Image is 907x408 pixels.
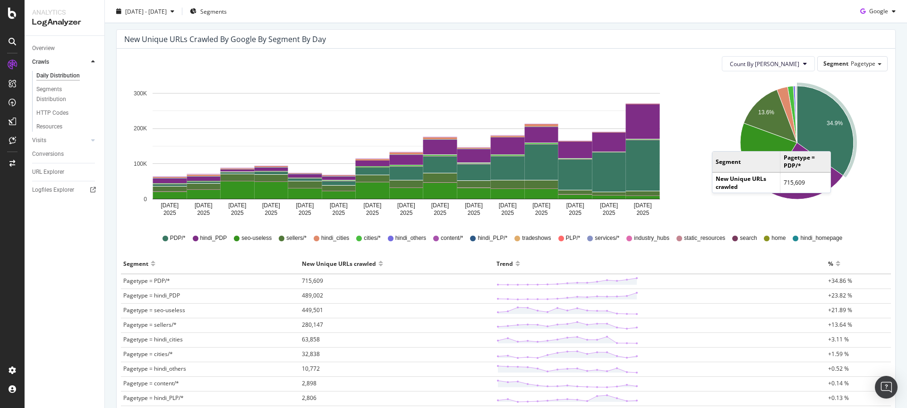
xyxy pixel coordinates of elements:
[828,306,852,314] span: +21.89 %
[123,394,184,402] span: Pagetype = hindi_PLP/*
[123,350,173,358] span: Pagetype = cities/*
[302,277,323,285] span: 715,609
[823,59,848,68] span: Segment
[302,365,320,373] span: 10,772
[758,109,774,116] text: 13.6%
[499,202,517,209] text: [DATE]
[123,321,177,329] span: Pagetype = sellers/*
[134,90,147,97] text: 300K
[186,4,231,19] button: Segments
[302,335,320,343] span: 63,858
[875,376,898,399] div: Open Intercom Messenger
[124,79,688,221] svg: A chart.
[869,7,888,15] span: Google
[828,277,852,285] span: +34.86 %
[32,149,98,159] a: Conversions
[800,234,842,242] span: hindi_homepage
[32,43,55,53] div: Overview
[522,234,551,242] span: tradeshows
[112,4,178,19] button: [DATE] - [DATE]
[265,210,278,216] text: 2025
[32,8,97,17] div: Analytics
[634,202,652,209] text: [DATE]
[36,85,89,104] div: Segments Distribution
[730,60,799,68] span: Count By Day
[600,202,618,209] text: [DATE]
[400,210,413,216] text: 2025
[603,210,616,216] text: 2025
[330,202,348,209] text: [DATE]
[123,306,185,314] span: Pagetype = seo-useless
[195,202,213,209] text: [DATE]
[32,43,98,53] a: Overview
[124,34,326,44] div: New Unique URLs crawled by google by Segment by Day
[397,202,415,209] text: [DATE]
[828,350,849,358] span: +1.59 %
[241,234,272,242] span: seo-useless
[333,210,345,216] text: 2025
[302,291,323,299] span: 489,002
[321,234,349,242] span: hindi_cities
[395,234,426,242] span: hindi_others
[302,394,317,402] span: 2,806
[468,210,480,216] text: 2025
[32,149,64,159] div: Conversions
[636,210,649,216] text: 2025
[36,85,98,104] a: Segments Distribution
[708,79,886,221] div: A chart.
[36,122,62,132] div: Resources
[496,256,513,271] div: Trend
[780,172,830,193] td: 715,609
[144,196,147,203] text: 0
[32,167,64,177] div: URL Explorer
[366,210,379,216] text: 2025
[32,185,98,195] a: Logfiles Explorer
[36,108,98,118] a: HTTP Codes
[478,234,507,242] span: hindi_PLP/*
[32,185,74,195] div: Logfiles Explorer
[828,394,849,402] span: +0.13 %
[134,161,147,167] text: 100K
[296,202,314,209] text: [DATE]
[569,210,582,216] text: 2025
[828,256,833,271] div: %
[828,291,852,299] span: +23.82 %
[134,126,147,132] text: 200K
[856,4,899,19] button: Google
[851,59,875,68] span: Pagetype
[828,379,849,387] span: +0.14 %
[36,108,68,118] div: HTTP Codes
[161,202,179,209] text: [DATE]
[684,234,725,242] span: static_resources
[228,202,246,209] text: [DATE]
[32,136,88,145] a: Visits
[595,234,619,242] span: services/*
[434,210,446,216] text: 2025
[36,71,80,81] div: Daily Distribution
[299,210,311,216] text: 2025
[364,234,380,242] span: cities/*
[302,379,317,387] span: 2,898
[441,234,463,242] span: content/*
[123,365,186,373] span: Pagetype = hindi_others
[828,365,849,373] span: +0.52 %
[828,321,852,329] span: +13.64 %
[634,234,669,242] span: industry_hubs
[123,277,170,285] span: Pagetype = PDP/*
[36,122,98,132] a: Resources
[286,234,307,242] span: sellers/*
[197,210,210,216] text: 2025
[123,291,180,299] span: Pagetype = hindi_PDP
[532,202,550,209] text: [DATE]
[302,306,323,314] span: 449,501
[566,234,581,242] span: PLP/*
[302,350,320,358] span: 32,838
[200,7,227,15] span: Segments
[501,210,514,216] text: 2025
[828,335,849,343] span: +3.11 %
[465,202,483,209] text: [DATE]
[535,210,548,216] text: 2025
[302,256,376,271] div: New Unique URLs crawled
[123,256,148,271] div: Segment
